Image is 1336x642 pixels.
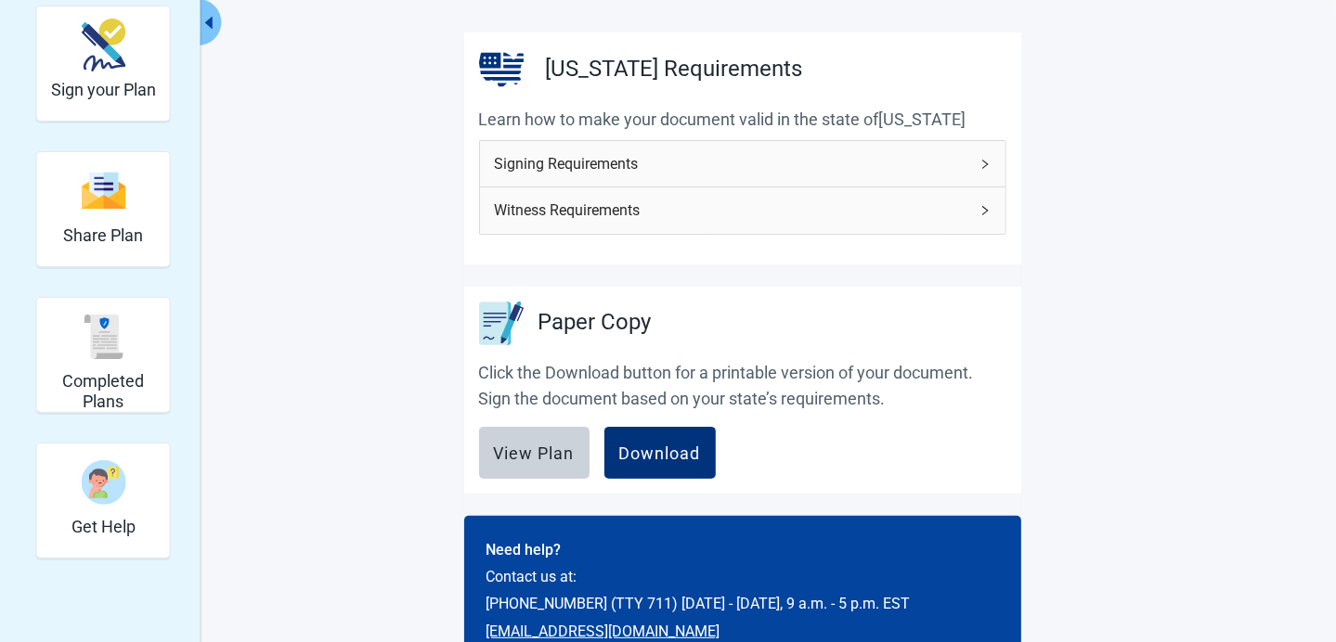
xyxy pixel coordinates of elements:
[36,151,171,267] div: Share Plan
[479,360,1006,413] p: Click the Download button for a printable version of your document. Sign the document based on yo...
[546,52,803,87] h3: [US_STATE] Requirements
[538,305,652,340] h3: Paper Copy
[479,107,1006,133] p: Learn how to make your document valid in the state of [US_STATE]
[486,565,999,588] p: Contact us at:
[479,47,524,92] img: United States
[486,623,720,640] a: [EMAIL_ADDRESS][DOMAIN_NAME]
[51,80,156,100] h2: Sign your Plan
[604,427,716,479] button: Download
[36,297,171,413] div: Completed Plans
[979,159,991,170] span: right
[200,14,217,32] span: caret-left
[486,592,999,615] p: [PHONE_NUMBER] (TTY 711) [DATE] - [DATE], 9 a.m. - 5 p.m. EST
[495,152,968,175] span: Signing Requirements
[45,371,162,411] h2: Completed Plans
[480,187,1005,233] div: Witness Requirements
[494,443,575,462] div: View Plan
[71,517,136,537] h2: Get Help
[36,6,171,122] div: Sign your Plan
[479,427,590,479] button: View Plan
[63,225,143,246] h2: Share Plan
[619,443,701,462] div: Download
[81,171,125,211] img: svg%3e
[486,538,999,561] p: Need help?
[979,205,991,216] span: right
[81,315,125,359] img: svg%3e
[495,199,968,222] span: Witness Requirements
[479,302,524,345] img: Paper Copy
[36,443,171,559] div: Get Help
[81,460,125,505] img: person-question-x68TBcxA.svg
[480,141,1005,186] div: Signing Requirements
[81,19,125,71] img: make_plan_official-CpYJDfBD.svg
